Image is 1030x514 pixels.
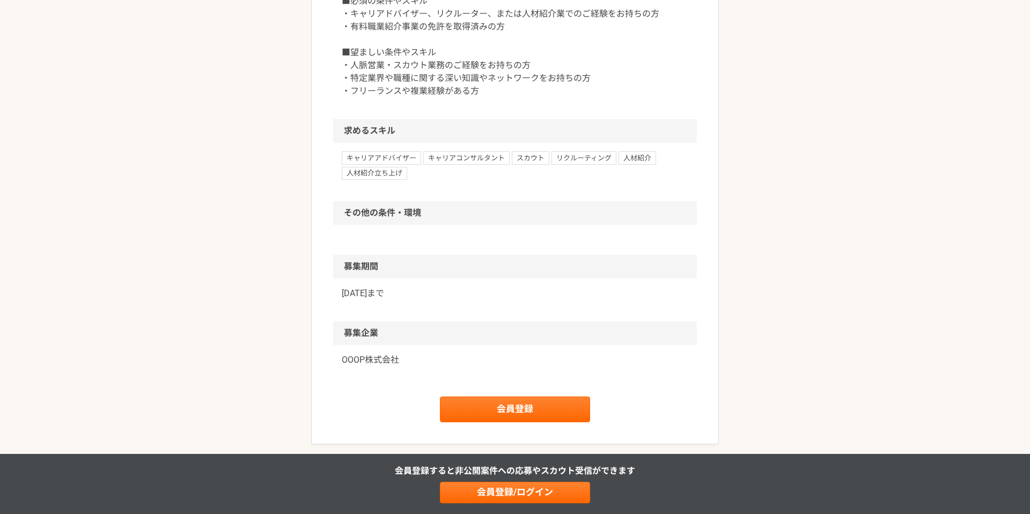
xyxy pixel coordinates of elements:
h2: 募集企業 [333,321,697,345]
span: 人材紹介立ち上げ [342,167,407,180]
h2: 求めるスキル [333,119,697,143]
a: 会員登録/ログイン [440,482,590,503]
span: スカウト [512,151,549,164]
a: OOOP株式会社 [342,354,688,366]
span: 人材紹介 [619,151,656,164]
span: キャリアアドバイザー [342,151,421,164]
span: リクルーティング [551,151,616,164]
p: 会員登録すると非公開案件への応募やスカウト受信ができます [395,465,635,478]
span: キャリアコンサルタント [423,151,510,164]
a: 会員登録 [440,396,590,422]
h2: その他の条件・環境 [333,201,697,225]
h2: 募集期間 [333,255,697,278]
p: [DATE]まで [342,287,688,300]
